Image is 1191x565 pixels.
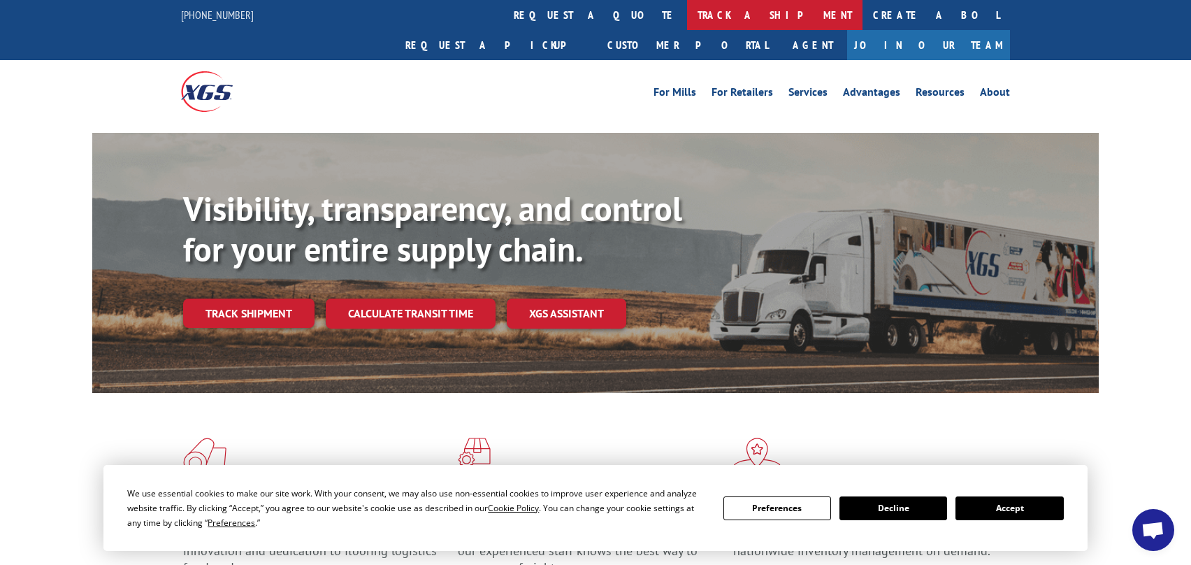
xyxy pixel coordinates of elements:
[127,486,706,530] div: We use essential cookies to make our site work. With your consent, we may also use non-essential ...
[955,496,1063,520] button: Accept
[847,30,1010,60] a: Join Our Team
[980,87,1010,102] a: About
[788,87,828,102] a: Services
[458,438,491,474] img: xgs-icon-focused-on-flooring-red
[1132,509,1174,551] a: Open chat
[183,187,682,271] b: Visibility, transparency, and control for your entire supply chain.
[916,87,965,102] a: Resources
[723,496,831,520] button: Preferences
[733,438,781,474] img: xgs-icon-flagship-distribution-model-red
[712,87,773,102] a: For Retailers
[507,299,626,329] a: XGS ASSISTANT
[597,30,779,60] a: Customer Portal
[326,299,496,329] a: Calculate transit time
[843,87,900,102] a: Advantages
[181,8,254,22] a: [PHONE_NUMBER]
[183,438,226,474] img: xgs-icon-total-supply-chain-intelligence-red
[208,517,255,529] span: Preferences
[395,30,597,60] a: Request a pickup
[654,87,696,102] a: For Mills
[103,465,1088,551] div: Cookie Consent Prompt
[183,299,315,328] a: Track shipment
[488,502,539,514] span: Cookie Policy
[839,496,947,520] button: Decline
[779,30,847,60] a: Agent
